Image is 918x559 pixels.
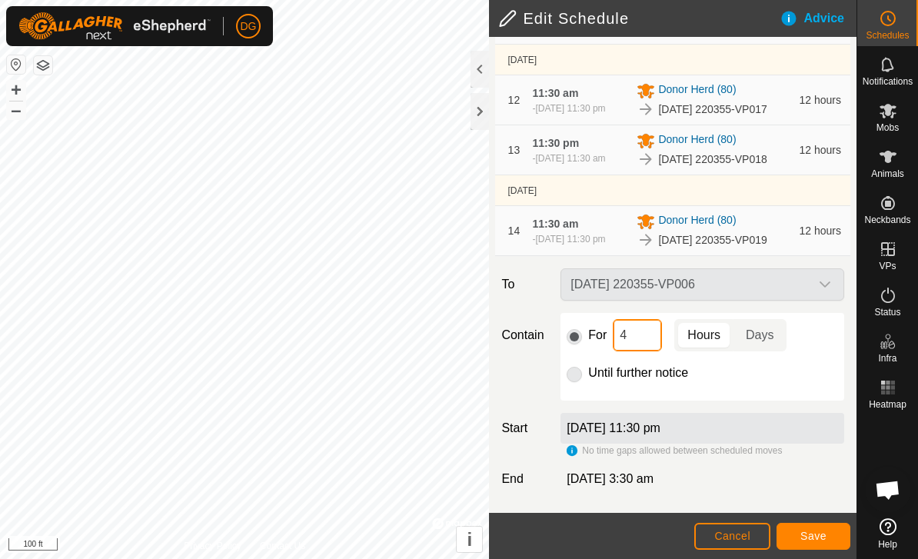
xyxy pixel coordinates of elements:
[658,82,736,100] span: Donor Herd (80)
[800,225,841,237] span: 12 hours
[507,185,537,196] span: [DATE]
[694,523,770,550] button: Cancel
[857,512,918,555] a: Help
[7,101,25,119] button: –
[800,530,827,542] span: Save
[658,151,767,168] span: [DATE] 220355-VP018
[495,268,554,301] label: To
[508,94,521,106] span: 12
[864,215,910,225] span: Neckbands
[7,81,25,99] button: +
[495,419,554,438] label: Start
[7,55,25,74] button: Reset Map
[658,101,767,118] span: [DATE] 220355-VP017
[260,539,305,553] a: Contact Us
[457,527,482,552] button: i
[588,329,607,341] label: For
[637,100,655,118] img: To
[495,326,554,344] label: Contain
[687,326,720,344] span: Hours
[535,153,605,164] span: [DATE] 11:30 am
[878,354,896,363] span: Infra
[18,12,211,40] img: Gallagher Logo
[871,169,904,178] span: Animals
[865,467,911,513] div: Open chat
[532,232,605,246] div: -
[532,101,605,115] div: -
[184,539,241,553] a: Privacy Policy
[508,225,521,237] span: 14
[508,144,521,156] span: 13
[532,151,605,165] div: -
[866,31,909,40] span: Schedules
[532,137,579,149] span: 11:30 pm
[714,530,750,542] span: Cancel
[869,400,906,409] span: Heatmap
[535,103,605,114] span: [DATE] 11:30 pm
[746,326,773,344] span: Days
[658,131,736,150] span: Donor Herd (80)
[637,150,655,168] img: To
[637,231,655,249] img: To
[658,212,736,231] span: Donor Herd (80)
[878,540,897,549] span: Help
[874,308,900,317] span: Status
[535,234,605,245] span: [DATE] 11:30 pm
[34,56,52,75] button: Map Layers
[879,261,896,271] span: VPs
[780,9,856,28] div: Advice
[582,445,782,456] span: No time gaps allowed between scheduled moves
[588,367,688,379] label: Until further notice
[567,472,654,485] span: [DATE] 3:30 am
[498,9,779,28] h2: Edit Schedule
[241,18,257,35] span: DG
[658,232,767,248] span: [DATE] 220355-VP019
[532,87,578,99] span: 11:30 am
[567,421,660,434] label: [DATE] 11:30 pm
[467,529,473,550] span: i
[800,94,841,106] span: 12 hours
[507,55,537,65] span: [DATE]
[495,470,554,488] label: End
[532,218,578,230] span: 11:30 am
[863,77,913,86] span: Notifications
[800,144,841,156] span: 12 hours
[777,523,850,550] button: Save
[876,123,899,132] span: Mobs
